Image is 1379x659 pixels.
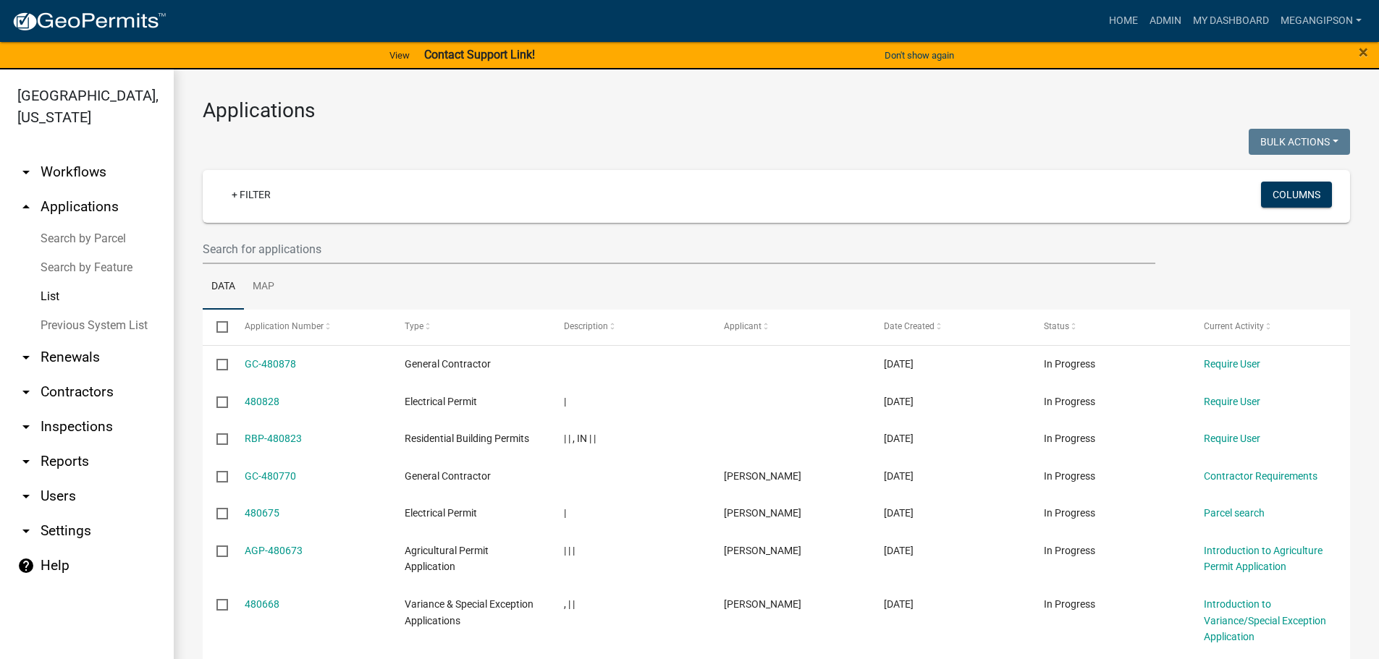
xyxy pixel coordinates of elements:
i: arrow_drop_down [17,349,35,366]
span: General Contractor [405,470,491,482]
a: AGP-480673 [245,545,303,556]
i: arrow_drop_down [17,522,35,540]
i: help [17,557,35,574]
h3: Applications [203,98,1350,123]
a: Map [244,264,283,310]
a: Require User [1204,358,1260,370]
span: In Progress [1044,507,1095,519]
span: 09/18/2025 [884,507,914,519]
button: Don't show again [879,43,960,67]
span: Current Activity [1204,321,1264,331]
a: 480675 [245,507,279,519]
span: In Progress [1044,358,1095,370]
span: Chastity Roark [724,598,801,610]
a: Data [203,264,244,310]
span: Agricultural Permit Application [405,545,489,573]
button: Columns [1261,182,1332,208]
a: + Filter [220,182,282,208]
span: 09/18/2025 [884,470,914,482]
span: Chastity Roark [724,545,801,556]
span: Date Created [884,321,935,331]
span: 09/18/2025 [884,433,914,444]
a: Require User [1204,433,1260,444]
a: GC-480770 [245,470,296,482]
span: Electrical Permit [405,507,477,519]
span: In Progress [1044,396,1095,407]
datatable-header-cell: Current Activity [1190,310,1350,344]
a: Contractor Requirements [1204,470,1317,482]
datatable-header-cell: Application Number [230,310,390,344]
a: Introduction to Variance/Special Exception Application [1204,598,1326,643]
span: 09/19/2025 [884,396,914,407]
span: Variance & Special Exception Applications [405,598,534,626]
span: × [1359,42,1368,62]
span: Electrical Permit [405,396,477,407]
a: 480828 [245,396,279,407]
span: 09/18/2025 [884,545,914,556]
datatable-header-cell: Select [203,310,230,344]
datatable-header-cell: Type [390,310,550,344]
datatable-header-cell: Applicant [710,310,870,344]
i: arrow_drop_down [17,453,35,470]
span: Status [1044,321,1069,331]
i: arrow_drop_down [17,418,35,435]
datatable-header-cell: Status [1030,310,1190,344]
a: megangipson [1275,7,1367,35]
span: General Contractor [405,358,491,370]
a: GC-480878 [245,358,296,370]
i: arrow_drop_up [17,198,35,216]
span: In Progress [1044,598,1095,610]
datatable-header-cell: Date Created [870,310,1030,344]
span: Residential Building Permits [405,433,529,444]
a: Parcel search [1204,507,1265,519]
a: Admin [1144,7,1187,35]
button: Close [1359,43,1368,61]
a: View [384,43,416,67]
a: Home [1103,7,1144,35]
span: Chastity Roark [724,507,801,519]
span: Application Number [245,321,324,331]
span: Dustin Echard [724,470,801,482]
span: , | | [564,598,575,610]
input: Search for applications [203,234,1155,264]
i: arrow_drop_down [17,383,35,401]
span: In Progress [1044,433,1095,444]
a: Introduction to Agriculture Permit Application [1204,545,1323,573]
a: My Dashboard [1187,7,1275,35]
span: | | | [564,545,575,556]
span: 09/18/2025 [884,598,914,610]
span: Applicant [724,321,762,331]
span: 09/19/2025 [884,358,914,370]
datatable-header-cell: Description [550,310,710,344]
strong: Contact Support Link! [424,48,535,61]
a: Require User [1204,396,1260,407]
a: RBP-480823 [245,433,302,444]
i: arrow_drop_down [17,163,35,181]
span: | [564,507,566,519]
i: arrow_drop_down [17,488,35,505]
a: 480668 [245,598,279,610]
span: In Progress [1044,470,1095,482]
button: Bulk Actions [1249,129,1350,155]
span: Description [564,321,608,331]
span: | [564,396,566,407]
span: | | , IN | | [564,433,596,444]
span: In Progress [1044,545,1095,556]
span: Type [405,321,423,331]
